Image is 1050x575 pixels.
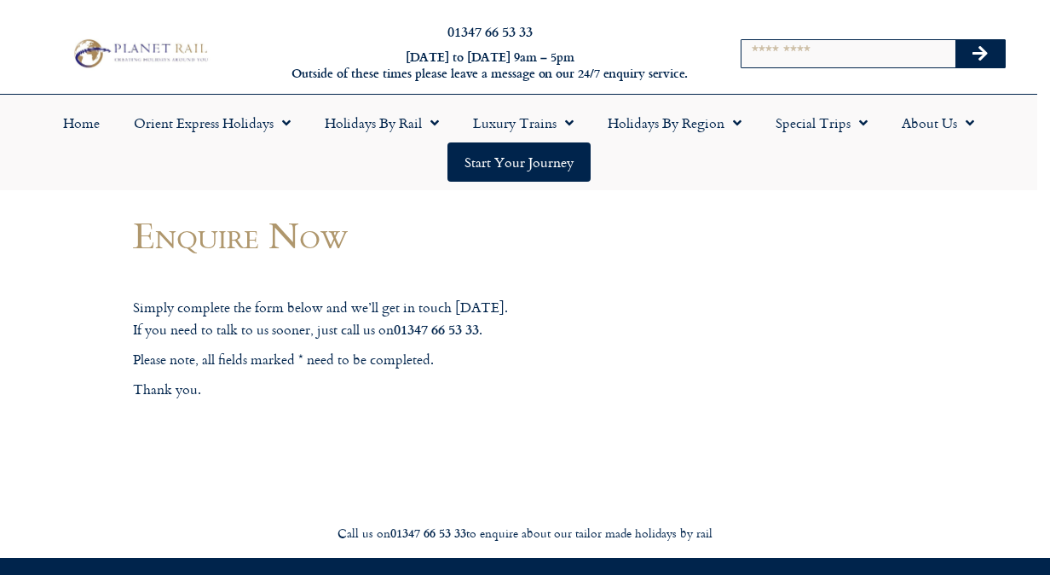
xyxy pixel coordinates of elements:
a: Holidays by Rail [308,103,456,142]
a: Special Trips [759,103,885,142]
a: Orient Express Holidays [117,103,308,142]
p: Simply complete the form below and we’ll get in touch [DATE]. If you need to talk to us sooner, j... [133,297,644,341]
a: About Us [885,103,991,142]
p: Please note, all fields marked * need to be completed. [133,349,644,371]
a: Holidays by Region [591,103,759,142]
strong: 01347 66 53 33 [390,524,466,542]
button: Search [955,40,1005,67]
h6: [DATE] to [DATE] 9am – 5pm Outside of these times please leave a message on our 24/7 enquiry serv... [285,49,696,81]
a: 01347 66 53 33 [447,21,533,41]
strong: 01347 66 53 33 [394,319,479,339]
a: Luxury Trains [456,103,591,142]
nav: Menu [9,103,1029,182]
h1: Enquire Now [133,215,644,255]
a: Start your Journey [447,142,591,182]
p: Thank you. [133,379,644,401]
div: Call us on to enquire about our tailor made holidays by rail [48,526,1002,542]
img: Planet Rail Train Holidays Logo [68,36,211,71]
a: Home [46,103,117,142]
